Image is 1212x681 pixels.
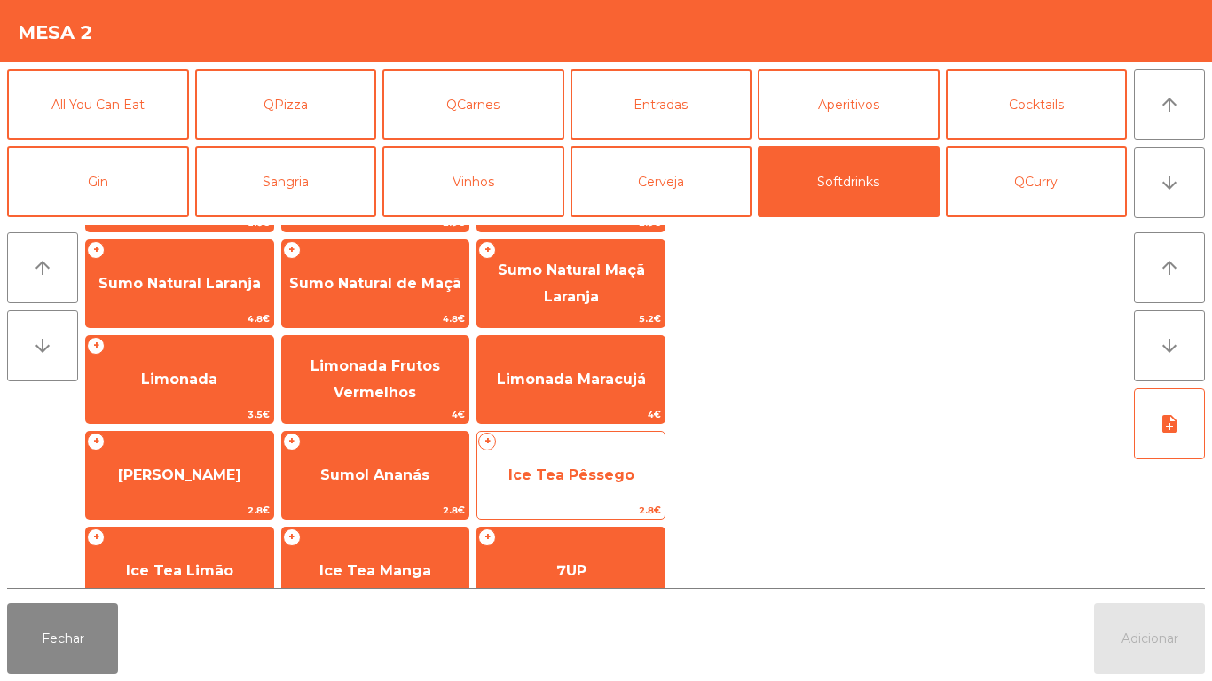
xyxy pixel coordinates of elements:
[18,20,93,46] h4: Mesa 2
[283,433,301,450] span: +
[7,310,78,381] button: arrow_downward
[556,562,586,579] span: 7UP
[282,502,469,519] span: 2.8€
[98,275,261,292] span: Sumo Natural Laranja
[86,406,273,423] span: 3.5€
[87,337,105,355] span: +
[86,502,273,519] span: 2.8€
[478,241,496,259] span: +
[282,310,469,327] span: 4.8€
[7,603,118,674] button: Fechar
[477,502,665,519] span: 2.8€
[87,241,105,259] span: +
[282,406,469,423] span: 4€
[126,562,233,579] span: Ice Tea Limão
[7,69,189,140] button: All You Can Eat
[86,310,273,327] span: 4.8€
[1159,94,1180,115] i: arrow_upward
[1159,413,1180,434] i: note_add
[382,69,564,140] button: QCarnes
[289,275,461,292] span: Sumo Natural de Maçã
[508,466,634,483] span: Ice Tea Pêssego
[87,528,105,546] span: +
[141,371,217,387] span: Limonada
[32,335,53,356] i: arrow_downward
[283,241,301,259] span: +
[477,406,665,423] span: 4€
[1159,335,1180,356] i: arrow_downward
[571,146,752,217] button: Cerveja
[382,146,564,217] button: Vinhos
[320,466,429,483] span: Sumol Ananás
[319,562,431,579] span: Ice Tea Manga
[311,357,440,401] span: Limonada Frutos Vermelhos
[7,146,189,217] button: Gin
[498,262,645,305] span: Sumo Natural Maçã Laranja
[1134,69,1205,140] button: arrow_upward
[497,371,646,387] span: Limonada Maracujá
[195,69,377,140] button: QPizza
[1134,147,1205,218] button: arrow_downward
[1134,232,1205,303] button: arrow_upward
[87,433,105,450] span: +
[32,257,53,278] i: arrow_upward
[195,146,377,217] button: Sangria
[478,528,496,546] span: +
[118,466,241,483] span: [PERSON_NAME]
[477,310,665,327] span: 5.2€
[1134,310,1205,381] button: arrow_downward
[1159,172,1180,193] i: arrow_downward
[946,69,1128,140] button: Cocktails
[1159,257,1180,278] i: arrow_upward
[1134,388,1205,459] button: note_add
[7,232,78,303] button: arrow_upward
[758,69,940,140] button: Aperitivos
[571,69,752,140] button: Entradas
[946,146,1128,217] button: QCurry
[283,528,301,546] span: +
[758,146,940,217] button: Softdrinks
[478,433,496,450] span: +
